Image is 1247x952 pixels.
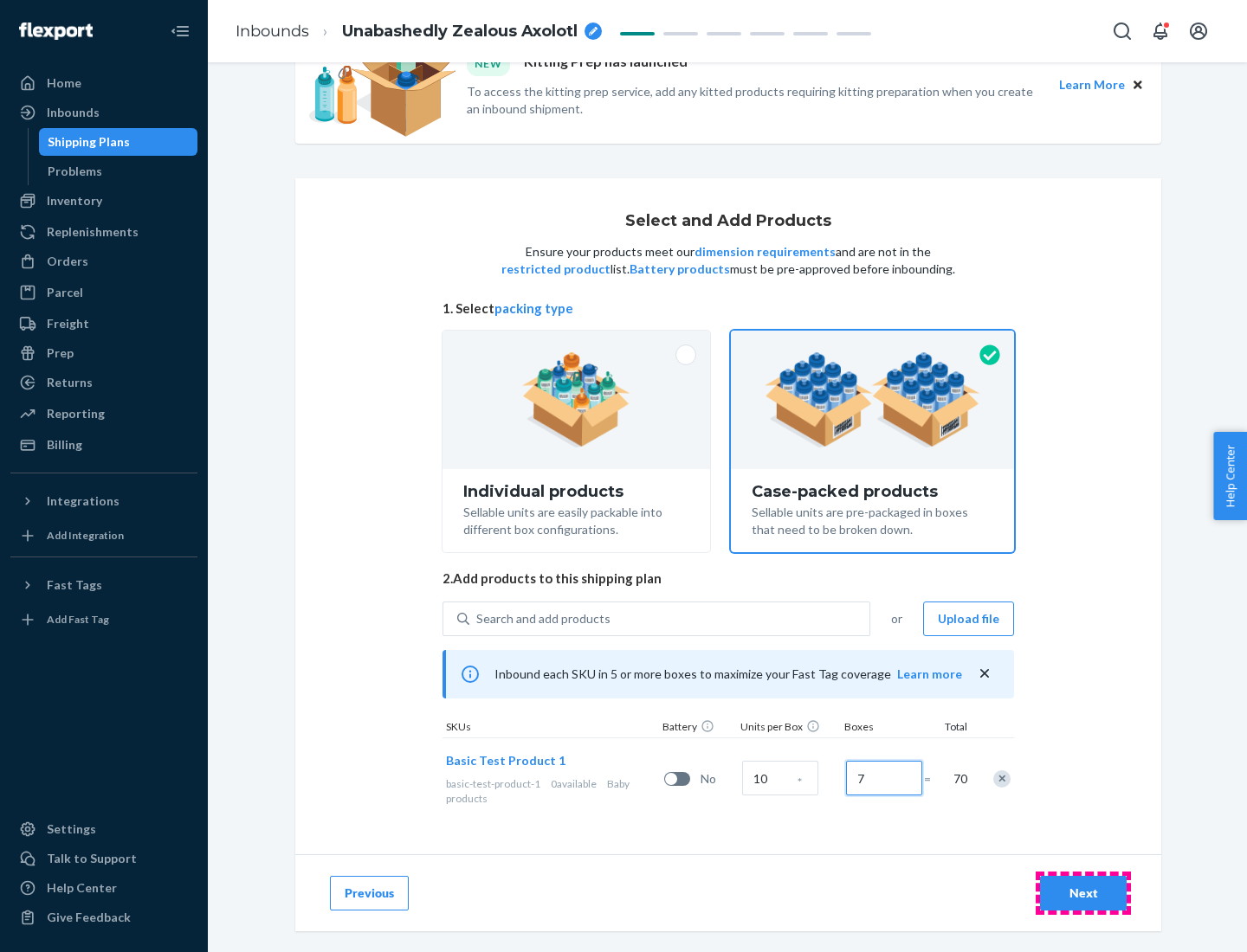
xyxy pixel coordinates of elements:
[494,299,573,318] button: packing type
[446,752,565,769] button: Basic Test Product 1
[752,500,993,538] div: Sellable units are pre-packaged in boxes that need to be broken down.
[47,850,137,867] div: Talk to Support
[897,666,962,683] button: Learn more
[10,815,197,843] a: Settings
[737,719,841,737] div: Units per Box
[10,431,197,459] a: Billing
[846,761,922,795] input: Number of boxes
[10,606,197,634] a: Add Fast Tag
[47,879,117,897] div: Help Center
[47,192,102,209] div: Inventory
[463,500,689,538] div: Sellable units are easily packable into different box configurations.
[1128,75,1147,94] button: Close
[625,213,831,230] h1: Select and Add Products
[501,261,611,278] button: restricted product
[695,243,836,261] button: dimension requirements
[10,69,197,97] a: Home
[1055,884,1112,902] div: Next
[446,776,657,806] div: Baby products
[10,487,197,515] button: Integrations
[551,777,597,790] span: 0 available
[701,770,735,788] span: No
[1181,14,1216,48] button: Open account menu
[47,344,74,362] div: Prep
[47,528,124,543] div: Add Integration
[10,310,197,338] a: Freight
[841,719,927,737] div: Boxes
[47,612,109,627] div: Add Fast Tag
[10,218,197,246] a: Replenishments
[47,223,139,241] div: Replenishments
[10,845,197,872] a: Talk to Support
[467,83,1043,118] p: To access the kitting prep service, add any kitted products requiring kitting preparation when yo...
[630,261,730,278] button: Battery products
[222,6,616,57] ol: breadcrumbs
[47,253,88,270] div: Orders
[10,187,197,215] a: Inventory
[47,492,120,510] div: Integrations
[993,770,1011,788] div: Remove Item
[1040,876,1127,910] button: Next
[10,339,197,367] a: Prep
[467,52,510,75] div: NEW
[10,279,197,306] a: Parcel
[463,483,689,500] div: Individual products
[524,52,688,75] p: Kitting Prep has launched
[10,248,197,275] a: Orders
[10,400,197,428] a: Reporting
[48,133,130,151] div: Shipping Plans
[500,243,957,278] p: Ensure your products meet our and are not in the list. must be pre-approved before inbounding.
[10,369,197,396] a: Returns
[443,719,659,737] div: SKUs
[10,874,197,902] a: Help Center
[659,719,737,737] div: Battery
[236,22,309,41] a: Inbounds
[48,163,102,180] div: Problems
[10,571,197,599] button: Fast Tags
[891,610,902,627] span: or
[47,74,81,92] div: Home
[47,284,83,301] div: Parcel
[443,299,1014,318] span: 1. Select
[47,315,89,332] div: Freight
[950,770,967,788] span: 70
[1143,14,1178,48] button: Open notifications
[163,14,197,48] button: Close Navigation
[976,665,993,683] button: close
[765,352,980,447] img: case-pack.59cecea509d18c883b923b81aeac6d0b.png
[19,23,93,40] img: Flexport logo
[522,352,630,447] img: individual-pack.facf35554cb0f1810c75b2bd6df2d64e.png
[446,753,565,768] span: Basic Test Product 1
[927,719,971,737] div: Total
[47,374,93,391] div: Returns
[10,99,197,126] a: Inbounds
[752,483,993,500] div: Case-packed products
[443,650,1014,698] div: Inbound each SKU in 5 or more boxes to maximize your Fast Tag coverage
[742,761,818,795] input: Case Quantity
[342,21,578,43] span: Unabashedly Zealous Axolotl
[47,820,96,838] div: Settings
[47,405,105,422] div: Reporting
[47,104,100,121] div: Inbounds
[1213,432,1247,520] button: Help Center
[1059,75,1125,94] button: Learn More
[443,569,1014,588] span: 2. Add products to this shipping plan
[476,610,611,627] div: Search and add products
[10,522,197,550] a: Add Integration
[39,128,198,156] a: Shipping Plans
[39,158,198,185] a: Problems
[10,904,197,931] button: Give Feedback
[47,576,102,594] div: Fast Tags
[47,436,82,453] div: Billing
[330,876,409,910] button: Previous
[1105,14,1140,48] button: Open Search Box
[924,770,941,788] span: =
[47,909,131,926] div: Give Feedback
[923,601,1014,636] button: Upload file
[446,777,540,790] span: basic-test-product-1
